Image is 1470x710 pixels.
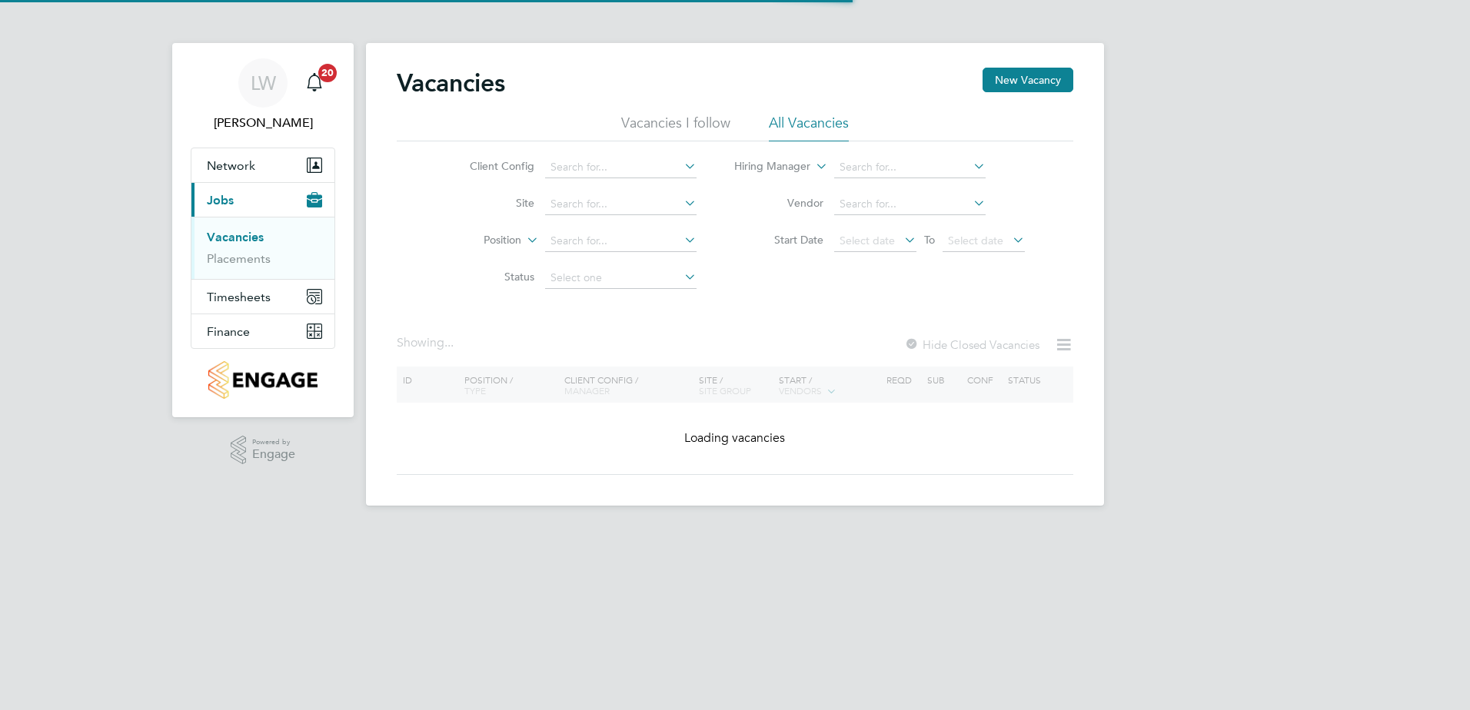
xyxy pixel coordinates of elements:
[191,58,335,132] a: LW[PERSON_NAME]
[735,233,823,247] label: Start Date
[191,148,334,182] button: Network
[397,68,505,98] h2: Vacancies
[207,290,271,304] span: Timesheets
[252,448,295,461] span: Engage
[840,234,895,247] span: Select date
[191,280,334,314] button: Timesheets
[252,436,295,449] span: Powered by
[207,158,255,173] span: Network
[545,231,697,252] input: Search for...
[207,193,234,207] span: Jobs
[545,194,697,215] input: Search for...
[208,361,317,399] img: countryside-properties-logo-retina.png
[446,159,534,173] label: Client Config
[207,324,250,339] span: Finance
[191,217,334,279] div: Jobs
[191,361,335,399] a: Go to home page
[299,58,330,108] a: 20
[621,114,730,141] li: Vacancies I follow
[769,114,849,141] li: All Vacancies
[834,157,986,178] input: Search for...
[545,157,697,178] input: Search for...
[191,183,334,217] button: Jobs
[172,43,354,417] nav: Main navigation
[191,114,335,132] span: Lee Wilson
[207,230,264,244] a: Vacancies
[983,68,1073,92] button: New Vacancy
[446,270,534,284] label: Status
[251,73,276,93] span: LW
[191,314,334,348] button: Finance
[446,196,534,210] label: Site
[834,194,986,215] input: Search for...
[904,337,1039,352] label: Hide Closed Vacancies
[231,436,296,465] a: Powered byEngage
[735,196,823,210] label: Vendor
[207,251,271,266] a: Placements
[948,234,1003,247] span: Select date
[545,267,697,289] input: Select one
[397,335,457,351] div: Showing
[722,159,810,174] label: Hiring Manager
[444,335,454,350] span: ...
[920,230,940,250] span: To
[318,64,337,82] span: 20
[433,233,521,248] label: Position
